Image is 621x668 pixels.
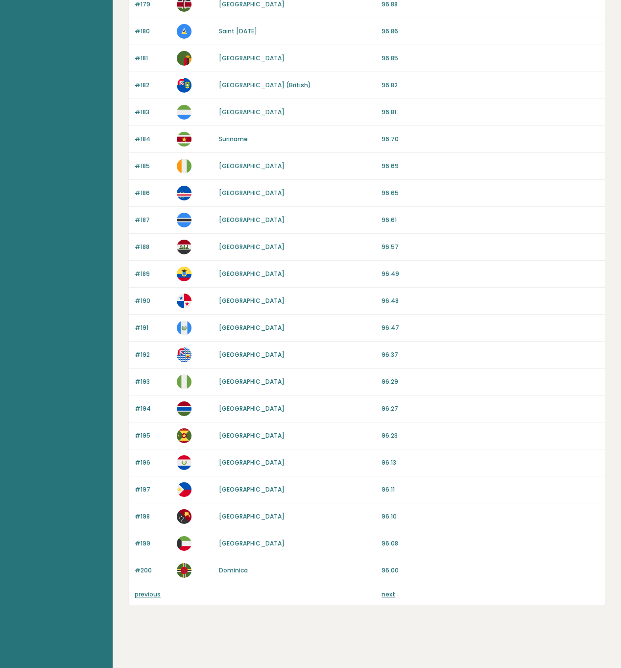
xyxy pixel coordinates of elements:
img: ci.svg [177,159,191,173]
p: 96.37 [382,350,599,359]
a: Suriname [219,135,248,143]
a: [GEOGRAPHIC_DATA] [219,485,285,494]
img: gt.svg [177,321,191,335]
p: #198 [135,512,171,521]
a: [GEOGRAPHIC_DATA] [219,54,285,62]
img: io.svg [177,347,191,362]
p: 96.10 [382,512,599,521]
p: 96.69 [382,162,599,171]
p: 96.85 [382,54,599,63]
p: 96.86 [382,27,599,36]
img: ng.svg [177,374,191,389]
img: sl.svg [177,105,191,120]
p: 96.49 [382,270,599,278]
a: [GEOGRAPHIC_DATA] [219,404,285,413]
img: kw.svg [177,536,191,551]
a: [GEOGRAPHIC_DATA] [219,108,285,116]
img: pg.svg [177,509,191,524]
p: 96.13 [382,458,599,467]
p: 96.57 [382,243,599,251]
p: 96.65 [382,189,599,198]
p: 96.82 [382,81,599,90]
img: bw.svg [177,213,191,227]
p: 96.47 [382,323,599,332]
img: pa.svg [177,294,191,308]
img: vg.svg [177,78,191,93]
p: #182 [135,81,171,90]
a: [GEOGRAPHIC_DATA] [219,323,285,332]
p: #180 [135,27,171,36]
img: cv.svg [177,186,191,200]
p: 96.08 [382,539,599,548]
a: previous [135,590,161,598]
p: 96.29 [382,377,599,386]
img: gd.svg [177,428,191,443]
img: py.svg [177,455,191,470]
p: 96.00 [382,566,599,575]
a: [GEOGRAPHIC_DATA] [219,539,285,547]
img: ph.svg [177,482,191,497]
a: [GEOGRAPHIC_DATA] [219,243,285,251]
p: #188 [135,243,171,251]
a: [GEOGRAPHIC_DATA] [219,189,285,197]
a: Dominica [219,566,248,574]
p: 96.23 [382,431,599,440]
p: #199 [135,539,171,548]
p: #197 [135,485,171,494]
p: #190 [135,297,171,305]
p: #189 [135,270,171,278]
p: #185 [135,162,171,171]
p: 96.11 [382,485,599,494]
a: next [382,590,395,598]
img: dm.svg [177,563,191,578]
img: zm.svg [177,51,191,66]
a: [GEOGRAPHIC_DATA] [219,297,285,305]
p: #181 [135,54,171,63]
p: #200 [135,566,171,575]
a: [GEOGRAPHIC_DATA] [219,162,285,170]
a: [GEOGRAPHIC_DATA] [219,377,285,386]
p: #193 [135,377,171,386]
p: #183 [135,108,171,117]
p: #196 [135,458,171,467]
a: [GEOGRAPHIC_DATA] [219,431,285,440]
p: 96.48 [382,297,599,305]
p: 96.61 [382,216,599,224]
img: gm.svg [177,401,191,416]
img: lc.svg [177,24,191,39]
a: [GEOGRAPHIC_DATA] [219,512,285,520]
img: sr.svg [177,132,191,147]
p: #195 [135,431,171,440]
p: #187 [135,216,171,224]
a: [GEOGRAPHIC_DATA] [219,270,285,278]
p: #184 [135,135,171,144]
p: #194 [135,404,171,413]
a: Saint [DATE] [219,27,257,35]
p: #186 [135,189,171,198]
img: iq.svg [177,240,191,254]
a: [GEOGRAPHIC_DATA] [219,458,285,467]
a: [GEOGRAPHIC_DATA] (British) [219,81,311,89]
p: #191 [135,323,171,332]
p: 96.81 [382,108,599,117]
p: 96.70 [382,135,599,144]
img: ec.svg [177,267,191,281]
a: [GEOGRAPHIC_DATA] [219,350,285,359]
p: 96.27 [382,404,599,413]
p: #192 [135,350,171,359]
a: [GEOGRAPHIC_DATA] [219,216,285,224]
